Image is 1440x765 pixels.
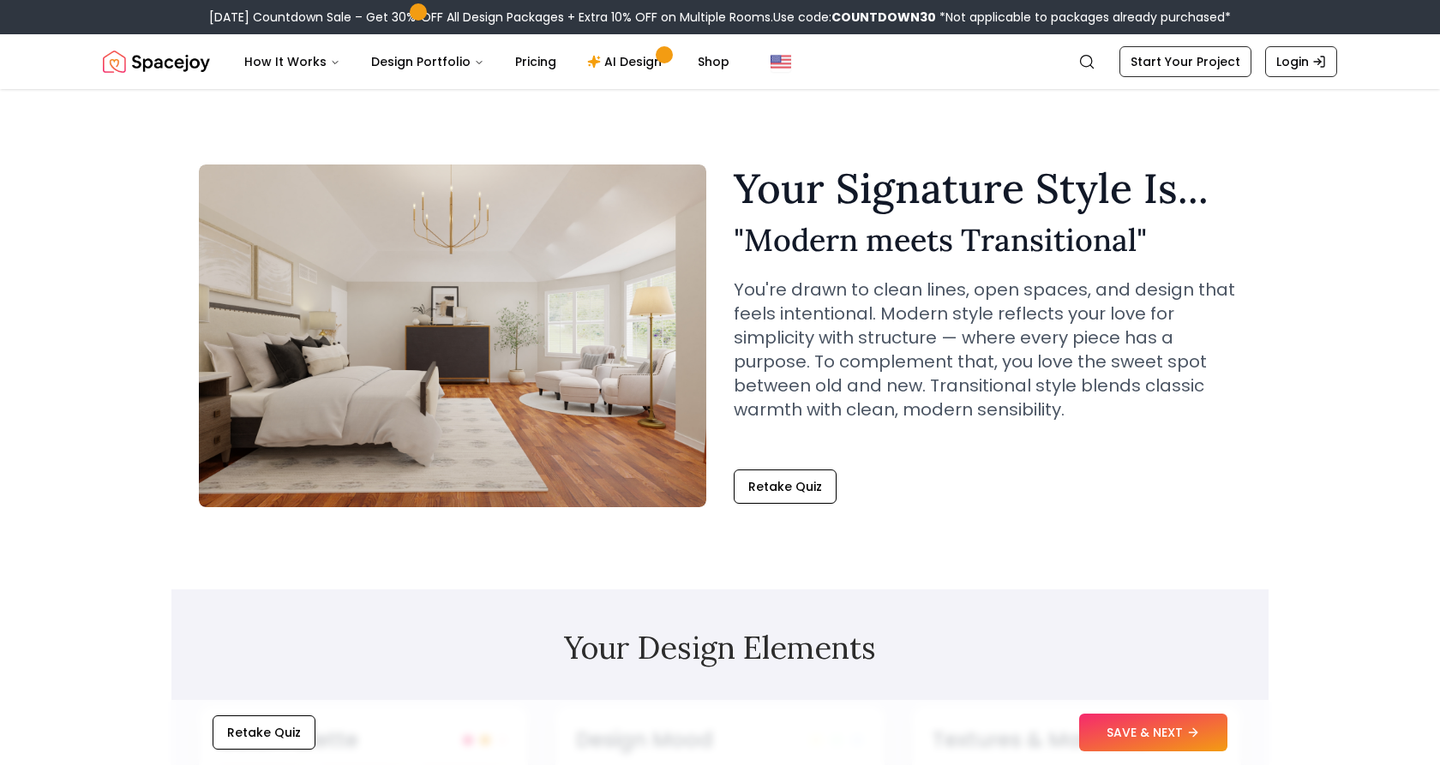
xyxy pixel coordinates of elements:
[771,51,791,72] img: United States
[103,34,1337,89] nav: Global
[213,715,315,750] button: Retake Quiz
[1079,714,1227,751] button: SAVE & NEXT
[231,45,743,79] nav: Main
[734,278,1241,421] p: You're drawn to clean lines, open spaces, and design that feels intentional. Modern style reflect...
[357,45,498,79] button: Design Portfolio
[103,45,210,79] img: Spacejoy Logo
[199,164,706,507] img: Modern meets Transitional Style Example
[734,223,1241,257] h2: " Modern meets Transitional "
[734,168,1241,209] h1: Your Signature Style Is...
[684,45,743,79] a: Shop
[209,9,1231,26] div: [DATE] Countdown Sale – Get 30% OFF All Design Packages + Extra 10% OFF on Multiple Rooms.
[573,45,681,79] a: AI Design
[103,45,210,79] a: Spacejoy
[831,9,936,26] b: COUNTDOWN30
[501,45,570,79] a: Pricing
[734,469,837,504] button: Retake Quiz
[199,631,1241,665] h2: Your Design Elements
[1119,46,1251,77] a: Start Your Project
[231,45,354,79] button: How It Works
[773,9,936,26] span: Use code:
[936,9,1231,26] span: *Not applicable to packages already purchased*
[1265,46,1337,77] a: Login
